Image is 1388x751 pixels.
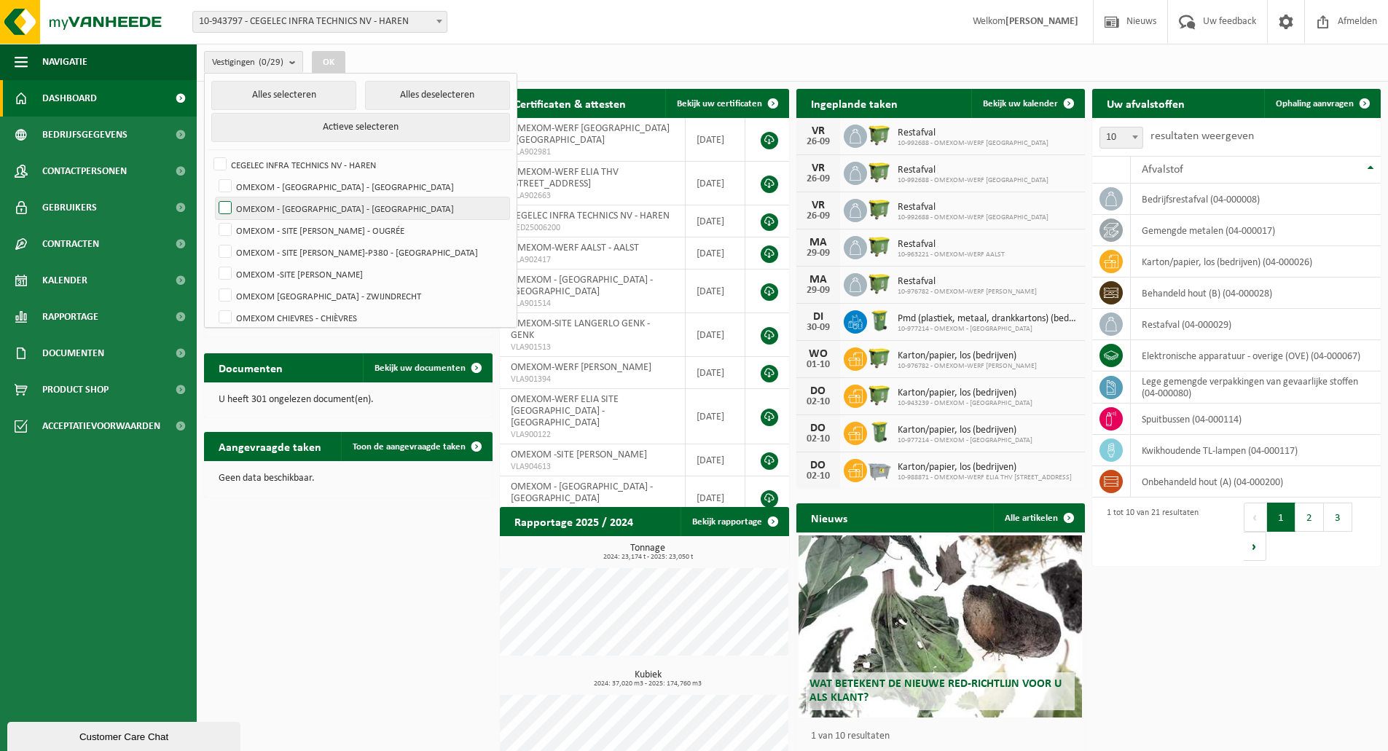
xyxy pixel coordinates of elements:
img: WB-1100-HPE-GN-50 [867,122,892,147]
span: VLA902663 [511,190,674,202]
span: OMEXOM-WERF ELIA SITE [GEOGRAPHIC_DATA] - [GEOGRAPHIC_DATA] [511,394,619,428]
span: 2024: 23,174 t - 2025: 23,050 t [507,554,788,561]
td: [DATE] [686,237,745,270]
div: MA [804,274,833,286]
td: gemengde metalen (04-000017) [1131,215,1381,246]
span: Bekijk uw certificaten [677,99,762,109]
td: [DATE] [686,389,745,444]
button: 3 [1324,503,1352,532]
a: Bekijk rapportage [681,507,788,536]
span: 10-963221 - OMEXOM-WERF AALST [898,251,1005,259]
img: WB-1100-HPE-GN-50 [867,160,892,184]
button: 1 [1267,503,1295,532]
h3: Kubiek [507,670,788,688]
span: 10-943797 - CEGELEC INFRA TECHNICS NV - HAREN [193,12,447,32]
span: OMEXOM-SITE LANGERLO GENK - GENK [511,318,650,341]
div: VR [804,200,833,211]
div: DO [804,422,833,434]
div: 02-10 [804,397,833,407]
td: [DATE] [686,476,745,520]
span: Karton/papier, los (bedrijven) [898,388,1032,399]
h2: Aangevraagde taken [204,432,336,460]
button: OK [312,51,345,74]
h3: Tonnage [507,543,788,561]
a: Bekijk uw documenten [363,353,491,382]
label: OMEXOM -SITE [PERSON_NAME] [216,263,509,285]
div: 01-10 [804,360,833,370]
span: 2024: 37,020 m3 - 2025: 174,760 m3 [507,680,788,688]
label: OMEXOM - SITE [PERSON_NAME] - OUGRÉE [216,219,509,241]
span: 10-976782 - OMEXOM-WERF [PERSON_NAME] [898,288,1037,296]
span: Navigatie [42,44,87,80]
span: 10-988871 - OMEXOM-WERF ELIA THV [STREET_ADDRESS] [898,473,1072,482]
td: lege gemengde verpakkingen van gevaarlijke stoffen (04-000080) [1131,371,1381,404]
span: OMEXOM-WERF ELIA THV [STREET_ADDRESS] [511,167,619,189]
h2: Certificaten & attesten [500,89,640,117]
span: Ophaling aanvragen [1276,99,1354,109]
td: spuitbussen (04-000114) [1131,404,1381,435]
td: [DATE] [686,118,745,162]
a: Ophaling aanvragen [1264,89,1379,118]
span: 10-977214 - OMEXOM - [GEOGRAPHIC_DATA] [898,436,1032,445]
td: [DATE] [686,270,745,313]
span: VLA900122 [511,429,674,441]
div: DO [804,460,833,471]
h2: Rapportage 2025 / 2024 [500,507,648,535]
count: (0/29) [259,58,283,67]
div: 29-09 [804,248,833,259]
div: VR [804,162,833,174]
span: 10-977214 - OMEXOM - [GEOGRAPHIC_DATA] [898,325,1078,334]
span: Acceptatievoorwaarden [42,408,160,444]
img: WB-0240-HPE-GN-50 [867,420,892,444]
img: WB-1100-HPE-GN-50 [867,234,892,259]
td: onbehandeld hout (A) (04-000200) [1131,466,1381,498]
h2: Documenten [204,353,297,382]
label: OMEXOM [GEOGRAPHIC_DATA] - ZWIJNDRECHT [216,285,509,307]
button: Alles deselecteren [365,81,510,110]
div: 02-10 [804,471,833,481]
span: OMEXOM-WERF [GEOGRAPHIC_DATA] - [GEOGRAPHIC_DATA] [511,123,670,146]
iframe: chat widget [7,719,243,751]
div: MA [804,237,833,248]
a: Wat betekent de nieuwe RED-richtlijn voor u als klant? [799,535,1081,717]
button: Previous [1244,503,1267,532]
span: 10-992688 - OMEXOM-WERF [GEOGRAPHIC_DATA] [898,139,1048,148]
label: CEGELEC INFRA TECHNICS NV - HAREN [211,154,509,176]
span: Pmd (plastiek, metaal, drankkartons) (bedrijven) [898,313,1078,325]
td: bedrijfsrestafval (04-000008) [1131,184,1381,215]
span: Documenten [42,335,104,371]
span: 10 [1099,127,1143,149]
span: 10-943239 - OMEXOM - [GEOGRAPHIC_DATA] [898,399,1032,408]
span: 10-992688 - OMEXOM-WERF [GEOGRAPHIC_DATA] [898,176,1048,185]
h2: Ingeplande taken [796,89,912,117]
h2: Uw afvalstoffen [1092,89,1199,117]
div: 1 tot 10 van 21 resultaten [1099,501,1199,562]
td: karton/papier, los (bedrijven) (04-000026) [1131,246,1381,278]
div: 26-09 [804,211,833,221]
span: OMEXOM - [GEOGRAPHIC_DATA] - [GEOGRAPHIC_DATA] [511,481,653,504]
span: VLA901513 [511,342,674,353]
span: Kalender [42,262,87,299]
span: 10-992688 - OMEXOM-WERF [GEOGRAPHIC_DATA] [898,213,1048,222]
p: 1 van 10 resultaten [811,731,1078,742]
span: 10-976782 - OMEXOM-WERF [PERSON_NAME] [898,362,1037,371]
h2: Nieuws [796,503,862,532]
span: OMEXOM-WERF AALST - AALST [511,243,639,253]
span: CEGELEC INFRA TECHNICS NV - HAREN [511,211,670,221]
a: Alle artikelen [993,503,1083,532]
img: WB-1100-HPE-GN-50 [867,271,892,296]
div: 30-09 [804,323,833,333]
button: Actieve selecteren [211,113,510,142]
div: DO [804,385,833,397]
button: Alles selecteren [211,81,356,110]
span: Restafval [898,127,1048,139]
span: Restafval [898,165,1048,176]
img: WB-0240-HPE-GN-50 [867,308,892,333]
span: Dashboard [42,80,97,117]
span: Vestigingen [212,52,283,74]
a: Bekijk uw kalender [971,89,1083,118]
div: VR [804,125,833,137]
div: 26-09 [804,174,833,184]
span: Karton/papier, los (bedrijven) [898,425,1032,436]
